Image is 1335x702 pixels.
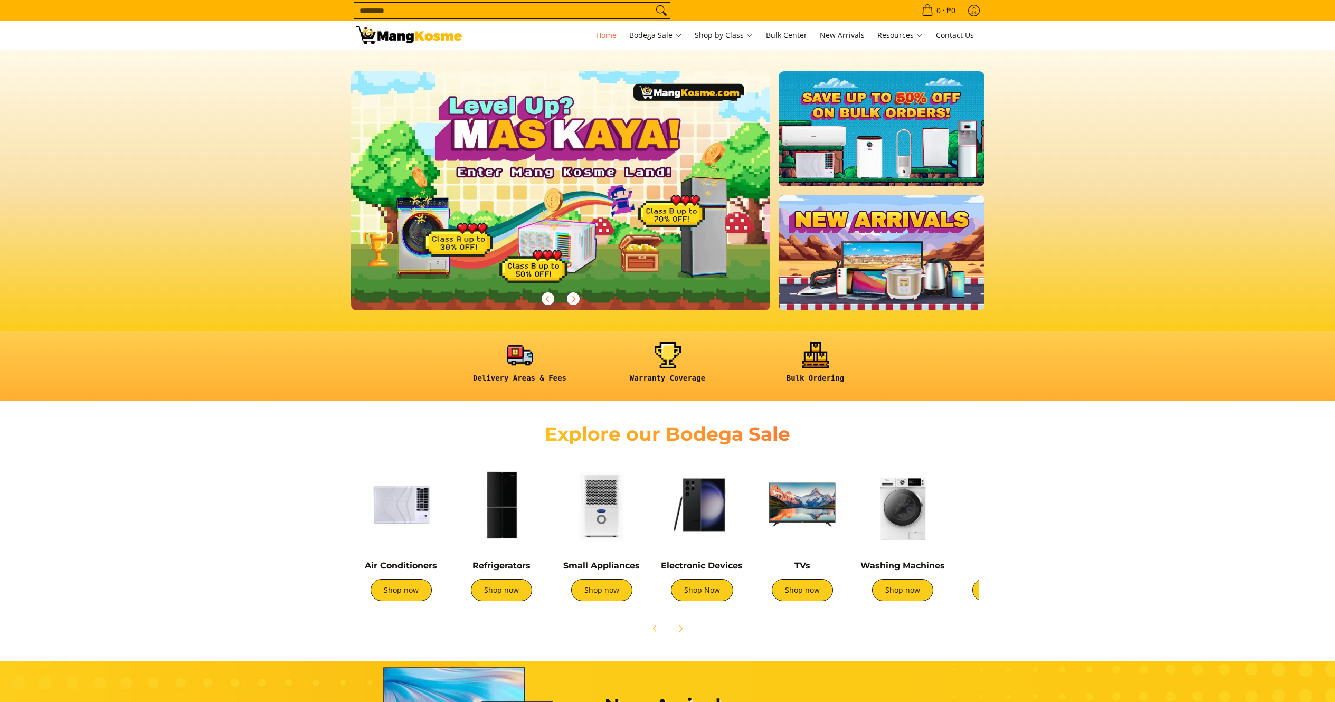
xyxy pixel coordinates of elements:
[794,561,810,571] a: TVs
[624,21,687,50] a: Bodega Sale
[657,460,747,549] img: Electronic Devices
[596,30,617,40] span: Home
[515,422,821,446] h2: Explore our Bodega Sale
[858,460,948,549] img: Washing Machines
[689,21,759,50] a: Shop by Class
[671,579,733,601] a: Shop Now
[820,30,865,40] span: New Arrivals
[643,617,667,640] button: Previous
[471,579,532,601] a: Shop now
[653,3,670,18] button: Search
[669,617,692,640] button: Next
[472,21,979,50] nav: Main Menu
[747,342,884,391] a: <h6><strong>Bulk Ordering</strong></h6>
[472,561,531,571] a: Refrigerators
[758,460,847,549] img: TVs
[761,21,812,50] a: Bulk Center
[356,460,446,549] img: Air Conditioners
[872,21,929,50] a: Resources
[877,29,923,42] span: Resources
[591,21,622,50] a: Home
[872,579,933,601] a: Shop now
[365,561,437,571] a: Air Conditioners
[860,561,945,571] a: Washing Machines
[557,460,647,549] img: Small Appliances
[599,342,736,391] a: <h6><strong>Warranty Coverage</strong></h6>
[629,29,682,42] span: Bodega Sale
[972,579,1034,601] a: Shop now
[695,29,753,42] span: Shop by Class
[945,7,957,14] span: ₱0
[563,561,640,571] a: Small Appliances
[931,21,979,50] a: Contact Us
[772,579,833,601] a: Shop now
[919,5,959,16] span: •
[958,460,1048,549] img: Cookers
[562,287,585,310] button: Next
[371,579,432,601] a: Shop now
[766,30,807,40] span: Bulk Center
[571,579,632,601] a: Shop now
[451,342,589,391] a: <h6><strong>Delivery Areas & Fees</strong></h6>
[936,30,974,40] span: Contact Us
[457,460,546,549] img: Refrigerators
[815,21,870,50] a: New Arrivals
[351,71,771,310] img: Gaming desktop banner
[536,287,560,310] button: Previous
[935,7,942,14] span: 0
[356,26,462,44] img: Mang Kosme: Your Home Appliances Warehouse Sale Partner!
[661,561,743,571] a: Electronic Devices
